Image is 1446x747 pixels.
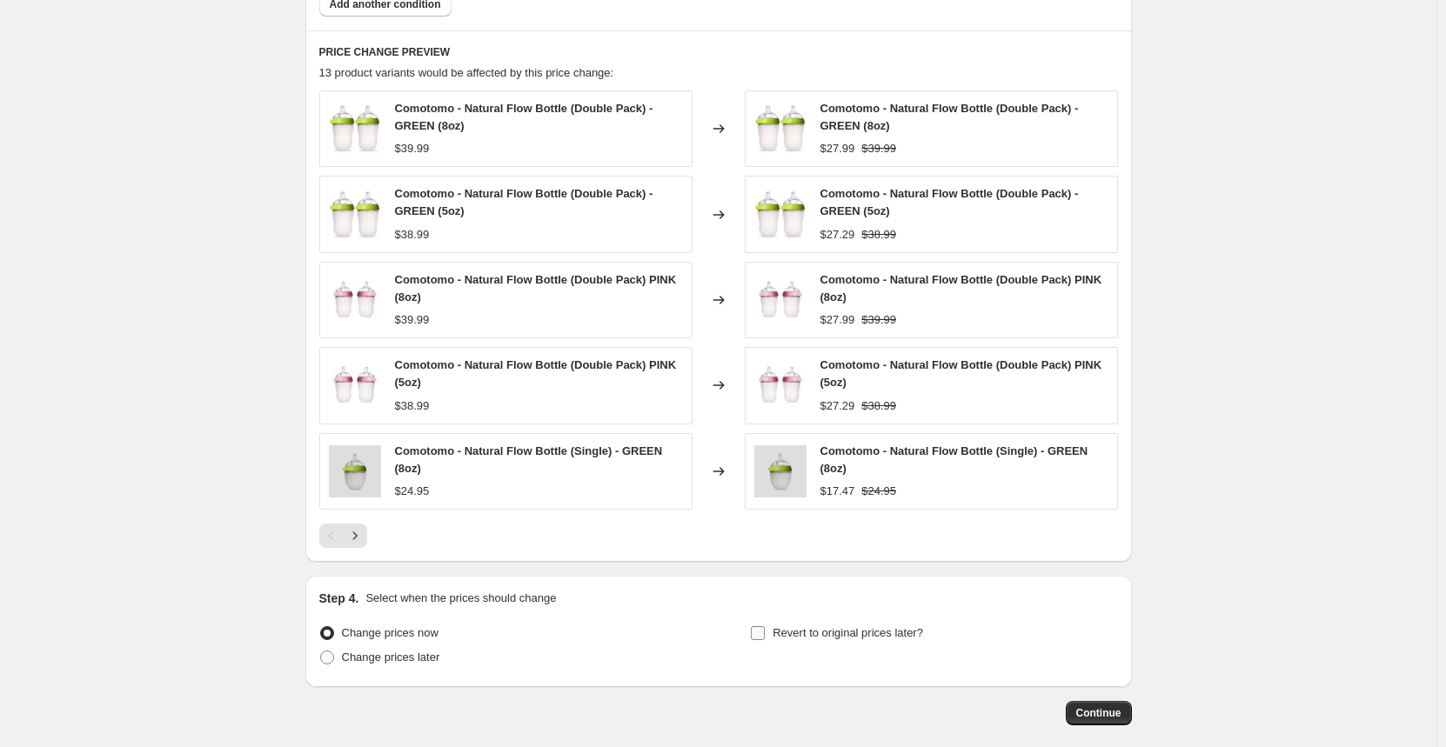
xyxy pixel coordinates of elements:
[820,311,855,329] div: $27.99
[395,140,430,157] div: $39.99
[820,358,1102,389] span: Comotomo - Natural Flow Bottle (Double Pack) PINK (5oz)
[395,358,677,389] span: Comotomo - Natural Flow Bottle (Double Pack) PINK (5oz)
[1076,706,1121,720] span: Continue
[861,140,896,157] strike: $39.99
[343,524,367,548] button: Next
[395,273,677,303] span: Comotomo - Natural Flow Bottle (Double Pack) PINK (8oz)
[365,590,556,607] p: Select when the prices should change
[329,445,381,497] img: comotomo-natural-flow-bottle-single-green-5oz-31288483676245_80x.webp
[861,483,896,500] strike: $24.95
[1066,701,1132,725] button: Continue
[861,397,896,415] strike: $38.99
[342,626,438,639] span: Change prices now
[329,189,381,241] img: comotomo-natural-flow-bottle-double-pack-green-8oz-28292134010965_80x.jpg
[754,359,807,411] img: comotomo-natural-flow-bottle-double-pack-pink-8oz-13510122274901_80x.jpg
[861,311,896,329] strike: $39.99
[773,626,923,639] span: Revert to original prices later?
[342,650,440,664] span: Change prices later
[820,397,855,415] div: $27.29
[395,102,653,132] span: Comotomo - Natural Flow Bottle (Double Pack) - GREEN (8oz)
[395,311,430,329] div: $39.99
[820,483,855,500] div: $17.47
[820,187,1079,217] span: Comotomo - Natural Flow Bottle (Double Pack) - GREEN (5oz)
[329,274,381,326] img: comotomo-natural-flow-bottle-double-pack-pink-8oz-13510122274901_80x.jpg
[395,226,430,243] div: $38.99
[395,187,653,217] span: Comotomo - Natural Flow Bottle (Double Pack) - GREEN (5oz)
[395,444,663,475] span: Comotomo - Natural Flow Bottle (Single) - GREEN (8oz)
[319,524,367,548] nav: Pagination
[754,189,807,241] img: comotomo-natural-flow-bottle-double-pack-green-8oz-28292134010965_80x.jpg
[754,445,807,497] img: comotomo-natural-flow-bottle-single-green-5oz-31288483676245_80x.webp
[820,444,1088,475] span: Comotomo - Natural Flow Bottle (Single) - GREEN (8oz)
[820,140,855,157] div: $27.99
[754,274,807,326] img: comotomo-natural-flow-bottle-double-pack-pink-8oz-13510122274901_80x.jpg
[754,103,807,155] img: comotomo-natural-flow-bottle-double-pack-green-8oz-28292134010965_80x.jpg
[820,273,1102,303] span: Comotomo - Natural Flow Bottle (Double Pack) PINK (8oz)
[861,226,896,243] strike: $38.99
[395,397,430,415] div: $38.99
[329,359,381,411] img: comotomo-natural-flow-bottle-double-pack-pink-8oz-13510122274901_80x.jpg
[395,483,430,500] div: $24.95
[329,103,381,155] img: comotomo-natural-flow-bottle-double-pack-green-8oz-28292134010965_80x.jpg
[319,45,1118,59] h6: PRICE CHANGE PREVIEW
[820,102,1079,132] span: Comotomo - Natural Flow Bottle (Double Pack) - GREEN (8oz)
[820,226,855,243] div: $27.29
[319,66,614,79] span: 13 product variants would be affected by this price change:
[319,590,359,607] h2: Step 4.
